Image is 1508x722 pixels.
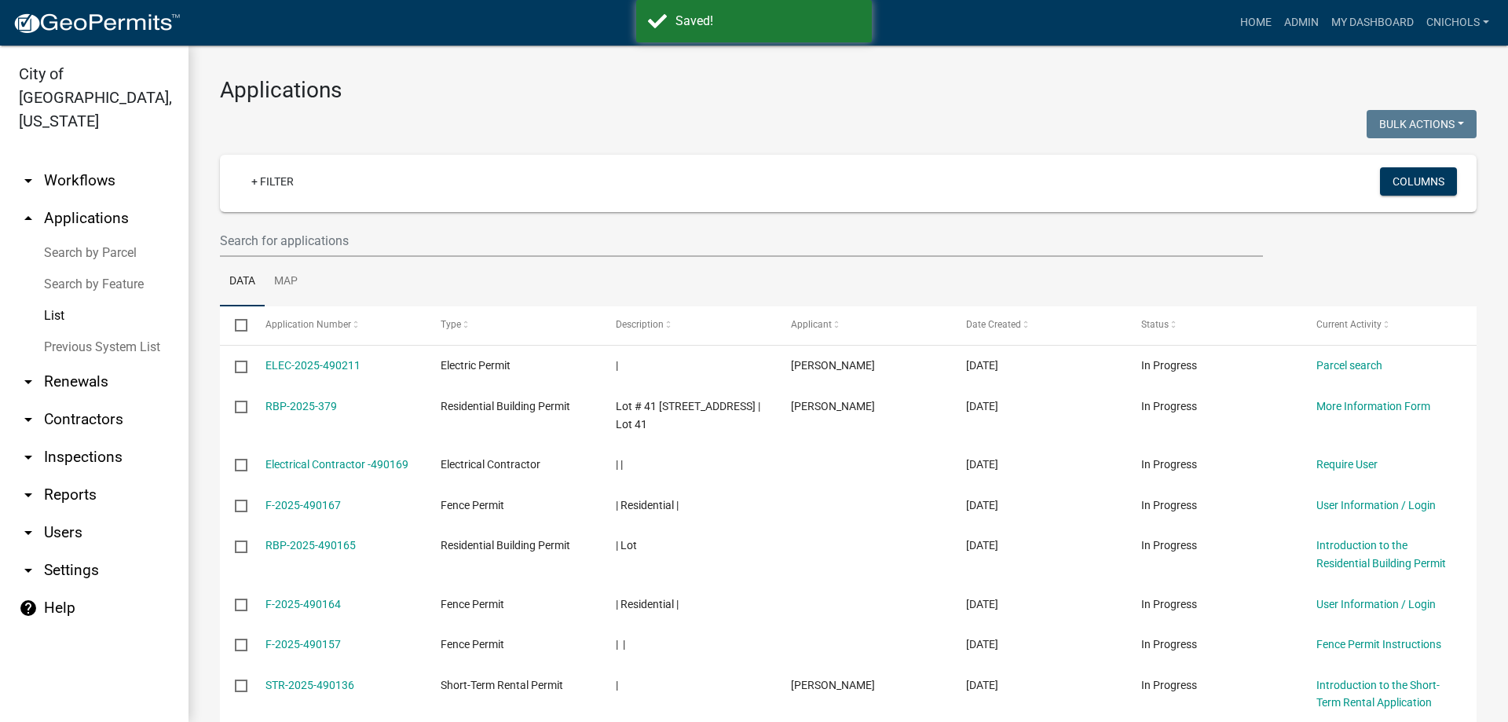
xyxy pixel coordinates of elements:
[19,372,38,391] i: arrow_drop_down
[616,679,618,691] span: |
[616,400,760,431] span: Lot # 41 2323 Charlestown Pike Jeffersonville, IN 47130 | Lot 41
[265,400,337,412] a: RBP-2025-379
[19,523,38,542] i: arrow_drop_down
[19,599,38,618] i: help
[966,679,998,691] span: 10/08/2025
[265,499,341,511] a: F-2025-490167
[220,306,250,344] datatable-header-cell: Select
[441,400,570,412] span: Residential Building Permit
[1316,539,1446,570] a: Introduction to the Residential Building Permit
[1141,598,1197,610] span: In Progress
[1316,499,1436,511] a: User Information / Login
[441,539,570,552] span: Residential Building Permit
[441,319,461,330] span: Type
[616,638,625,651] span: | |
[19,171,38,190] i: arrow_drop_down
[1141,679,1197,691] span: In Progress
[616,458,623,471] span: | |
[1141,458,1197,471] span: In Progress
[265,359,361,372] a: ELEC-2025-490211
[966,458,998,471] span: 10/09/2025
[265,319,351,330] span: Application Number
[1141,400,1197,412] span: In Progress
[250,306,425,344] datatable-header-cell: Application Number
[1316,598,1436,610] a: User Information / Login
[966,319,1021,330] span: Date Created
[966,638,998,651] span: 10/08/2025
[616,319,664,330] span: Description
[220,225,1263,257] input: Search for applications
[616,539,637,552] span: | Lot
[19,448,38,467] i: arrow_drop_down
[966,499,998,511] span: 10/09/2025
[265,539,356,552] a: RBP-2025-490165
[1420,8,1495,38] a: cnichols
[265,257,307,307] a: Map
[1141,359,1197,372] span: In Progress
[1234,8,1278,38] a: Home
[1325,8,1420,38] a: My Dashboard
[239,167,306,196] a: + Filter
[441,359,511,372] span: Electric Permit
[1316,400,1430,412] a: More Information Form
[1141,319,1169,330] span: Status
[19,561,38,580] i: arrow_drop_down
[616,499,679,511] span: | Residential |
[1316,638,1441,651] a: Fence Permit Instructions
[966,359,998,372] span: 10/09/2025
[441,679,563,691] span: Short-Term Rental Permit
[265,679,354,691] a: STR-2025-490136
[265,638,341,651] a: F-2025-490157
[441,499,504,511] span: Fence Permit
[19,209,38,228] i: arrow_drop_up
[791,359,875,372] span: Zackery Paden
[1301,306,1477,344] datatable-header-cell: Current Activity
[220,77,1477,104] h3: Applications
[1316,359,1382,372] a: Parcel search
[966,539,998,552] span: 10/09/2025
[616,359,618,372] span: |
[966,400,998,412] span: 10/09/2025
[966,598,998,610] span: 10/09/2025
[19,486,38,504] i: arrow_drop_down
[1141,499,1197,511] span: In Progress
[1316,458,1378,471] a: Require User
[441,598,504,610] span: Fence Permit
[1278,8,1325,38] a: Admin
[675,12,860,31] div: Saved!
[1367,110,1477,138] button: Bulk Actions
[1380,167,1457,196] button: Columns
[425,306,600,344] datatable-header-cell: Type
[265,598,341,610] a: F-2025-490164
[791,679,875,691] span: Wesley Downs
[1141,539,1197,552] span: In Progress
[601,306,776,344] datatable-header-cell: Description
[265,458,408,471] a: Electrical Contractor -490169
[776,306,951,344] datatable-header-cell: Applicant
[951,306,1126,344] datatable-header-cell: Date Created
[791,400,875,412] span: Michael D Whalen
[1126,306,1301,344] datatable-header-cell: Status
[1141,638,1197,651] span: In Progress
[1316,679,1440,709] a: Introduction to the Short-Term Rental Application
[19,410,38,429] i: arrow_drop_down
[1316,319,1382,330] span: Current Activity
[791,319,832,330] span: Applicant
[220,257,265,307] a: Data
[441,638,504,651] span: Fence Permit
[616,598,679,610] span: | Residential |
[441,458,540,471] span: Electrical Contractor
